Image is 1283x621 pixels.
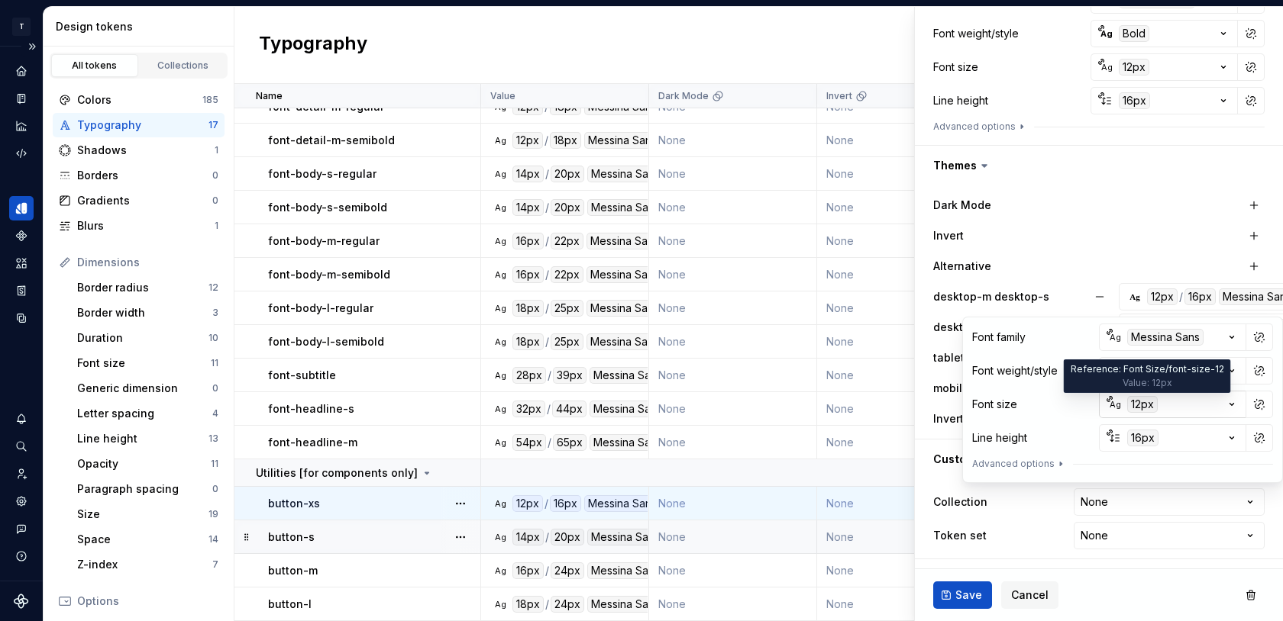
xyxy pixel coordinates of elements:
[9,141,34,166] a: Code automation
[9,196,34,220] div: Design tokens
[1099,323,1246,351] button: AgMessina Sans
[1129,291,1141,303] div: Ag
[71,527,225,552] a: Space14
[259,31,367,59] h2: Typography
[77,218,215,233] div: Blurs
[955,587,982,603] span: Save
[512,401,545,417] div: 32px
[512,596,544,613] div: 18px
[71,275,225,300] a: Border radius12
[817,258,1013,291] td: None
[1091,87,1238,114] button: 16px
[9,407,34,431] div: Notifications
[817,426,1013,459] td: None
[208,508,218,520] div: 19
[649,359,817,392] td: None
[268,200,387,215] p: font-body-s-semibold
[9,516,34,541] div: Contact support
[212,169,218,182] div: 0
[933,581,992,609] button: Save
[268,233,380,249] p: font-body-m-regular
[552,401,587,417] div: 44px
[77,117,208,133] div: Typography
[933,198,991,213] label: Dark Mode
[817,124,1013,157] td: None
[1001,581,1058,609] button: Cancel
[817,520,1013,554] td: None
[77,305,212,320] div: Border width
[587,596,664,613] div: Messina Sans
[53,88,225,112] a: Colors185
[972,363,1058,378] div: Font weight/style
[208,533,218,545] div: 14
[512,529,544,545] div: 14px
[14,594,29,609] svg: Supernova Logo
[933,528,987,543] label: Token set
[551,562,584,579] div: 24px
[649,554,817,587] td: None
[53,214,225,238] a: Blurs1
[256,90,283,102] p: Name
[53,138,225,162] a: Shadows1
[77,143,215,158] div: Shadows
[215,144,218,156] div: 1
[1127,329,1204,346] div: Messina Sans
[9,306,34,330] div: Data sources
[268,597,312,612] p: button-l
[587,199,664,216] div: Messina Sans
[545,266,549,283] div: /
[494,336,506,348] div: Ag
[649,124,817,157] td: None
[817,392,1013,426] td: None
[545,596,549,613] div: /
[71,376,225,401] a: Generic dimension0
[817,487,1013,520] td: None
[494,403,506,415] div: Ag
[817,224,1013,258] td: None
[494,235,506,247] div: Ag
[77,255,218,270] div: Dimensions
[817,291,1013,325] td: None
[550,495,581,512] div: 16px
[817,157,1013,191] td: None
[1127,396,1158,413] div: 12px
[494,269,506,281] div: Ag
[208,433,218,445] div: 13
[77,507,208,522] div: Size
[590,434,666,451] div: Messina Sans
[71,552,225,577] a: Z-index7
[71,477,225,501] a: Paragraph spacing0
[590,401,666,417] div: Messina Sans
[77,594,218,609] div: Options
[71,301,225,325] a: Border width3
[512,434,546,451] div: 54px
[9,224,34,248] div: Components
[212,195,218,207] div: 0
[1100,27,1113,40] div: Ag
[212,558,218,571] div: 7
[587,166,664,182] div: Messina Sans
[268,133,395,148] p: font-detail-m-semibold
[933,60,978,75] div: Font size
[1071,377,1224,389] div: Value: 12px
[933,259,991,274] label: Alternative
[551,233,583,249] div: 22px
[826,90,852,102] p: Invert
[494,168,506,180] div: Ag
[1091,53,1238,81] button: Ag12px
[545,333,549,350] div: /
[553,367,587,384] div: 39px
[494,565,506,577] div: Ag
[1099,391,1246,418] button: Ag12px
[649,392,817,426] td: None
[77,193,212,208] div: Gradients
[268,267,390,282] p: font-body-m-semibold
[545,199,549,216] div: /
[9,489,34,513] a: Settings
[551,333,583,350] div: 25px
[208,332,218,344] div: 10
[212,407,218,420] div: 4
[551,166,584,182] div: 20px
